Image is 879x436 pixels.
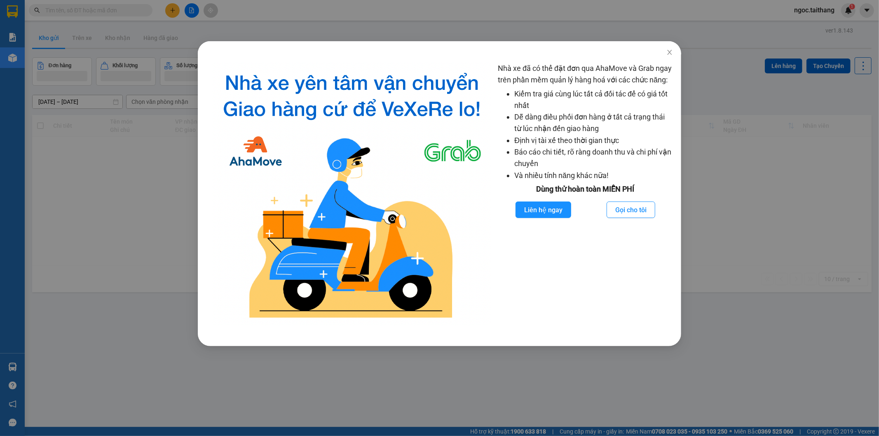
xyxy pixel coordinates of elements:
div: Dùng thử hoàn toàn MIỄN PHÍ [498,183,673,195]
span: close [666,49,673,56]
li: Kiểm tra giá cùng lúc tất cả đối tác để có giá tốt nhất [514,88,673,112]
li: Định vị tài xế theo thời gian thực [514,135,673,146]
span: Gọi cho tôi [615,205,647,215]
button: Liên hệ ngay [516,202,571,218]
button: Gọi cho tôi [607,202,655,218]
li: Báo cáo chi tiết, rõ ràng doanh thu và chi phí vận chuyển [514,146,673,170]
span: Liên hệ ngay [524,205,563,215]
li: Dễ dàng điều phối đơn hàng ở tất cả trạng thái từ lúc nhận đến giao hàng [514,111,673,135]
div: Nhà xe đã có thể đặt đơn qua AhaMove và Grab ngay trên phần mềm quản lý hàng hoá với các chức năng: [498,63,673,326]
img: logo [213,63,491,326]
button: Close [658,41,681,64]
li: Và nhiều tính năng khác nữa! [514,170,673,181]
